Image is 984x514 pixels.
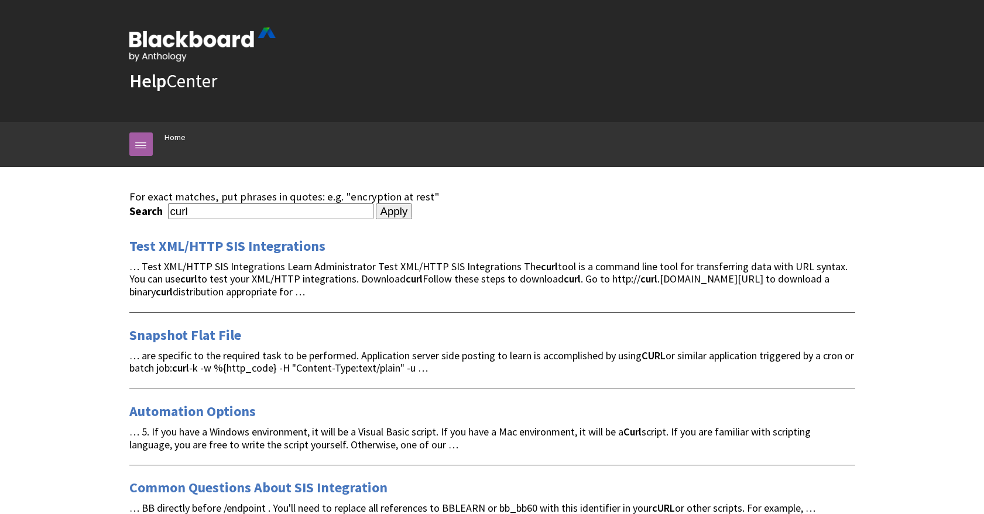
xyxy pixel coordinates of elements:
[129,69,217,93] a: HelpCenter
[129,425,811,451] span: … 5. If you have a Windows environment, it will be a Visual Basic script. If you have a Mac envir...
[129,349,854,375] span: … are specific to the required task to be performed. Application server side posting to learn is ...
[642,349,666,362] strong: CURL
[129,69,166,93] strong: Help
[406,272,423,285] strong: curl
[172,361,189,375] strong: curl
[640,272,657,285] strong: curl
[129,28,276,62] img: Blackboard by Anthology
[564,272,581,285] strong: curl
[541,260,558,273] strong: curl
[164,130,186,145] a: Home
[180,272,197,285] strong: curl
[376,203,413,220] input: Apply
[129,190,855,203] div: For exact matches, put phrases in quotes: e.g. "encryption at rest"
[129,237,325,256] a: Test XML/HTTP SIS Integrations
[156,285,173,298] strong: curl
[623,425,642,438] strong: Curl
[129,260,848,299] span: … Test XML/HTTP SIS Integrations Learn Administrator Test XML/HTTP SIS Integrations The tool is a...
[129,402,256,421] a: Automation Options
[129,205,166,218] label: Search
[129,478,388,497] a: Common Questions About SIS Integration
[129,326,241,345] a: Snapshot Flat File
